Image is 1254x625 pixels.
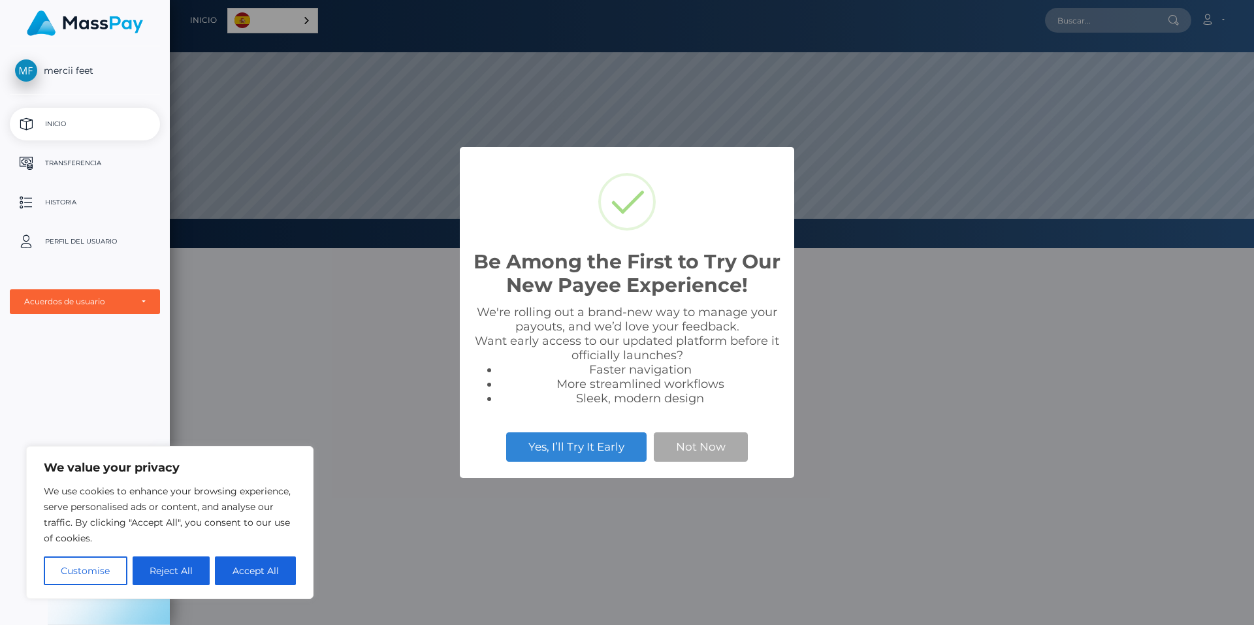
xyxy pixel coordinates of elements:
[499,391,781,406] li: Sleek, modern design
[26,446,313,599] div: We value your privacy
[44,556,127,585] button: Customise
[15,232,155,251] p: Perfil del usuario
[473,250,781,297] h2: Be Among the First to Try Our New Payee Experience!
[473,305,781,406] div: We're rolling out a brand-new way to manage your payouts, and we’d love your feedback. Want early...
[506,432,647,461] button: Yes, I’ll Try It Early
[215,556,296,585] button: Accept All
[44,483,296,546] p: We use cookies to enhance your browsing experience, serve personalised ads or content, and analys...
[27,10,143,36] img: MassPay
[15,153,155,173] p: Transferencia
[10,289,160,314] button: Acuerdos de usuario
[133,556,210,585] button: Reject All
[654,432,748,461] button: Not Now
[10,65,160,76] span: mercii feet
[15,114,155,134] p: Inicio
[499,377,781,391] li: More streamlined workflows
[499,362,781,377] li: Faster navigation
[44,460,296,475] p: We value your privacy
[24,296,131,307] div: Acuerdos de usuario
[15,193,155,212] p: Historia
